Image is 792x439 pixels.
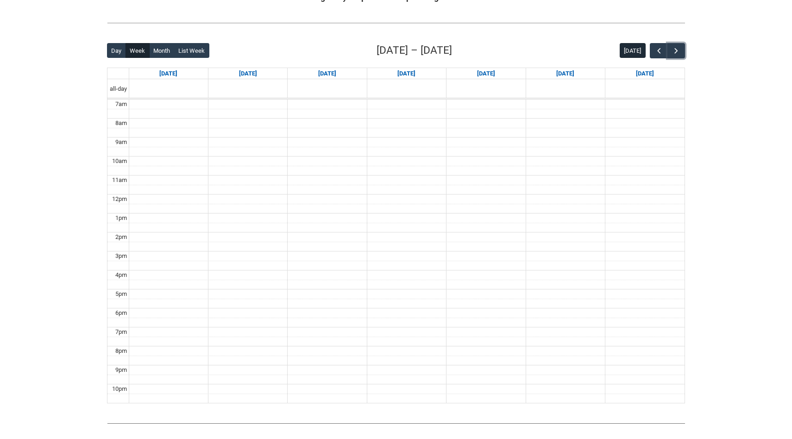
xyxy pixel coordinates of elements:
[113,289,129,299] div: 5pm
[113,100,129,109] div: 7am
[110,176,129,185] div: 11am
[634,68,656,79] a: Go to December 20, 2025
[237,68,259,79] a: Go to December 15, 2025
[113,119,129,128] div: 8am
[113,232,129,242] div: 2pm
[157,68,179,79] a: Go to December 14, 2025
[107,43,126,58] button: Day
[650,43,667,58] button: Previous Week
[475,68,497,79] a: Go to December 18, 2025
[174,43,209,58] button: List Week
[110,194,129,204] div: 12pm
[113,270,129,280] div: 4pm
[667,43,685,58] button: Next Week
[113,346,129,356] div: 8pm
[110,157,129,166] div: 10am
[108,84,129,94] span: all-day
[316,68,338,79] a: Go to December 16, 2025
[113,251,129,261] div: 3pm
[113,308,129,318] div: 6pm
[113,213,129,223] div: 1pm
[107,418,685,428] img: REDU_GREY_LINE
[554,68,576,79] a: Go to December 19, 2025
[113,327,129,337] div: 7pm
[620,43,646,58] button: [DATE]
[113,138,129,147] div: 9am
[396,68,417,79] a: Go to December 17, 2025
[110,384,129,394] div: 10pm
[126,43,150,58] button: Week
[149,43,175,58] button: Month
[377,43,452,58] h2: [DATE] – [DATE]
[113,365,129,375] div: 9pm
[107,18,685,28] img: REDU_GREY_LINE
